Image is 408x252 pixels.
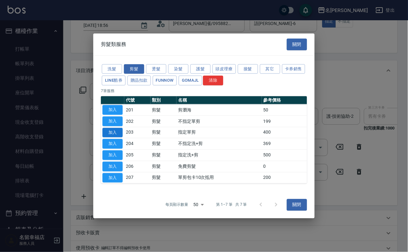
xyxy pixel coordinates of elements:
[262,161,307,172] td: 0
[238,64,258,74] button: 接髮
[124,104,151,116] td: 201
[151,104,177,116] td: 剪髮
[262,149,307,161] td: 500
[287,39,307,50] button: 關閉
[176,127,262,138] td: 指定單剪
[262,116,307,127] td: 199
[176,96,262,104] th: 名稱
[127,76,151,85] button: 贈品扣款
[176,149,262,161] td: 指定洗+剪
[151,161,177,172] td: 剪髮
[179,76,202,85] button: GOMAJL
[191,196,206,213] div: 50
[203,76,223,85] button: 清除
[176,138,262,150] td: 不指定洗+剪
[287,199,307,211] button: 關閉
[262,104,307,116] td: 50
[102,150,123,160] button: 加入
[151,138,177,150] td: 剪髮
[282,64,306,74] button: 卡券銷售
[102,173,123,183] button: 加入
[124,138,151,150] td: 204
[124,172,151,184] td: 207
[151,116,177,127] td: 剪髮
[102,128,123,137] button: 加入
[101,88,307,94] p: 7 筆服務
[176,161,262,172] td: 免費剪髮
[124,116,151,127] td: 202
[213,64,236,74] button: 頭皮理療
[153,76,177,85] button: FUNNOW
[146,64,166,74] button: 燙髮
[102,76,126,85] button: LINE酷券
[151,172,177,184] td: 剪髮
[124,127,151,138] td: 203
[102,139,123,149] button: 加入
[151,127,177,138] td: 剪髮
[102,117,123,126] button: 加入
[168,64,189,74] button: 染髮
[260,64,280,74] button: 其它
[176,104,262,116] td: 剪瀏海
[101,41,126,47] span: 剪髮類服務
[262,172,307,184] td: 200
[262,96,307,104] th: 參考價格
[262,127,307,138] td: 400
[124,64,144,74] button: 剪髮
[176,116,262,127] td: 不指定單剪
[102,105,123,115] button: 加入
[124,96,151,104] th: 代號
[124,149,151,161] td: 205
[151,149,177,161] td: 剪髮
[124,161,151,172] td: 206
[151,96,177,104] th: 類別
[190,64,211,74] button: 護髮
[102,64,122,74] button: 洗髮
[216,202,247,208] p: 第 1–7 筆 共 7 筆
[262,138,307,150] td: 369
[102,162,123,172] button: 加入
[166,202,189,208] p: 每頁顯示數量
[176,172,262,184] td: 單剪包卡10次抵用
